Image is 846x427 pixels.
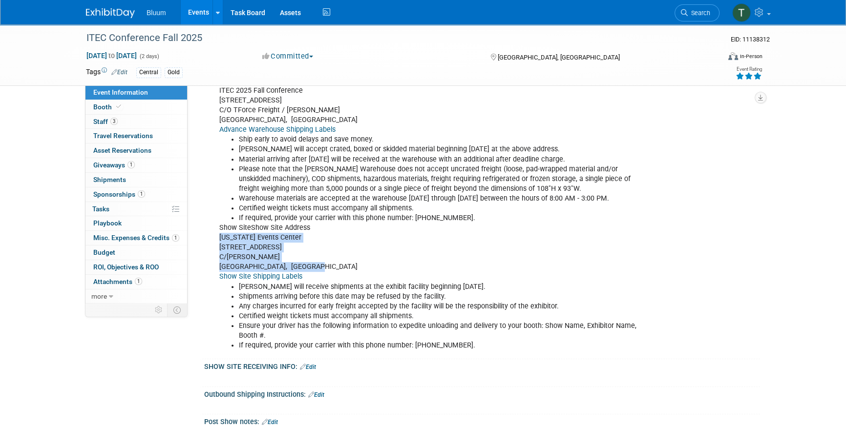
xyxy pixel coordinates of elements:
a: Misc. Expenses & Credits1 [85,231,187,245]
a: Edit [262,419,278,426]
span: Staff [93,118,118,125]
li: Warehouse materials are accepted at the warehouse [DATE] through [DATE] between the hours of 8:00... [239,194,647,203]
span: Booth [93,103,123,111]
a: Edit [300,364,316,370]
div: SHOW SITE RECEIVING INFO: [204,359,760,372]
i: Booth reservation complete [116,104,121,109]
div: In-Person [740,53,762,60]
li: If required, provide your carrier with this phone number: [PHONE_NUMBER]. [239,213,647,223]
div: Advance WarehouseWarehouse Address ITEC 2025 Fall Conference [STREET_ADDRESS] C/O TForce Freight ... [212,71,653,355]
span: 1 [127,161,135,168]
a: Advance Warehouse Shipping Labels [219,125,336,134]
div: Gold [165,67,183,78]
a: Budget [85,245,187,260]
span: Event Information [93,88,148,96]
a: Edit [308,391,324,398]
img: ExhibitDay [86,8,135,18]
span: Travel Reservations [93,132,153,140]
span: Playbook [93,219,122,227]
a: Playbook [85,216,187,230]
span: Bluum [147,9,166,17]
a: Tasks [85,202,187,216]
img: Taylor Bradley [732,3,751,22]
span: [DATE] [DATE] [86,51,137,60]
span: 1 [172,234,179,242]
a: Booth [85,100,187,114]
span: Sponsorships [93,190,145,198]
span: Giveaways [93,161,135,169]
li: Material arriving after [DATE] will be received at the warehouse with an additional after deadlin... [239,155,647,164]
li: Certified weight tickets must accompany all shipments. [239,203,647,213]
span: 1 [135,278,142,285]
span: Misc. Expenses & Credits [93,234,179,242]
span: Event ID: 11138312 [731,36,770,43]
span: ROI, Objectives & ROO [93,263,159,271]
td: Personalize Event Tab Strip [150,304,168,316]
div: Event Rating [736,67,762,72]
li: [PERSON_NAME] will accept crated, boxed or skidded material beginning [DATE] at the above address. [239,144,647,154]
div: Central [136,67,161,78]
span: [GEOGRAPHIC_DATA], [GEOGRAPHIC_DATA] [497,54,619,61]
span: Budget [93,248,115,256]
span: 1 [138,190,145,198]
li: [PERSON_NAME] will receive shipments at the exhibit facility beginning [DATE]. [239,282,647,292]
button: Committed [259,51,317,61]
span: Shipments [93,176,126,183]
a: Edit [111,69,127,76]
div: Post Show notes: [204,414,760,427]
a: Asset Reservations [85,143,187,158]
a: Event Information [85,85,187,100]
li: Any charges incurred for early freight accepted by the facility will be the responsibility of the... [239,302,647,311]
a: Giveaways1 [85,158,187,172]
li: Ensure your driver has the following information to expedite unloading and delivery to your booth... [239,321,647,341]
a: Travel Reservations [85,129,187,143]
a: Shipments [85,173,187,187]
li: If required, provide your carrier with this phone number: [PHONE_NUMBER]. [239,341,647,350]
a: Attachments1 [85,275,187,289]
span: more [91,292,107,300]
a: Staff3 [85,115,187,129]
div: ITEC Conference Fall 2025 [83,29,705,47]
a: ROI, Objectives & ROO [85,260,187,274]
td: Toggle Event Tabs [168,304,188,316]
li: Shipments arriving before this date may be refused by the facility. [239,292,647,302]
td: Tags [86,67,127,78]
span: 3 [110,118,118,125]
a: Show Site Shipping Labels [219,272,302,281]
span: to [107,52,116,60]
span: Attachments [93,278,142,285]
span: Asset Reservations [93,146,151,154]
img: Format-Inperson.png [728,52,738,60]
span: (2 days) [139,53,159,60]
li: Certified weight tickets must accompany all shipments. [239,311,647,321]
div: Event Format [662,51,762,65]
li: Ship early to avoid delays and save money. [239,135,647,144]
span: Tasks [92,205,109,213]
a: Search [675,4,719,21]
a: more [85,289,187,304]
div: Outbound Shipping Instructions: [204,387,760,400]
a: Sponsorships1 [85,187,187,202]
li: Please note that the [PERSON_NAME] Warehouse does not accept uncrated freight (loose, pad-wrapped... [239,164,647,194]
span: Search [688,9,710,17]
